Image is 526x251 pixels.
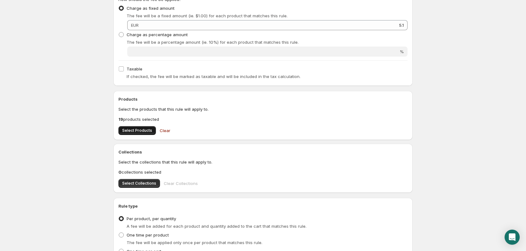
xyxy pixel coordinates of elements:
span: Charge as percentage amount [127,32,188,37]
div: Open Intercom Messenger [505,230,520,245]
h2: Products [118,96,408,102]
span: Select Products [122,128,152,133]
span: If checked, the fee will be marked as taxable and will be included in the tax calculation. [127,74,300,79]
span: Taxable [127,66,142,71]
button: Select Collections [118,179,160,188]
span: Select Collections [122,181,156,186]
b: 0 [118,170,122,175]
button: Clear [156,124,174,137]
h2: Rule type [118,203,408,209]
b: 19 [118,117,123,122]
p: Select the collections that this rule will apply to. [118,159,408,165]
span: EUR [131,23,139,28]
span: The fee will be applied only once per product that matches this rule. [127,240,262,245]
button: Select Products [118,126,156,135]
p: Select the products that this rule will apply to. [118,106,408,112]
p: The fee will be a percentage amount (ie. 10%) for each product that matches this rule. [127,39,408,45]
span: Clear [160,127,170,134]
p: collections selected [118,169,408,175]
span: One time per product [127,232,169,237]
span: % [400,49,404,54]
span: A fee will be added for each product and quantity added to the cart that matches this rule. [127,224,306,229]
span: The fee will be a fixed amount (ie. $1.00) for each product that matches this rule. [127,13,288,18]
p: products selected [118,116,408,122]
span: Per product, per quantity [127,216,176,221]
span: Charge as fixed amount [127,6,174,11]
h2: Collections [118,149,408,155]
